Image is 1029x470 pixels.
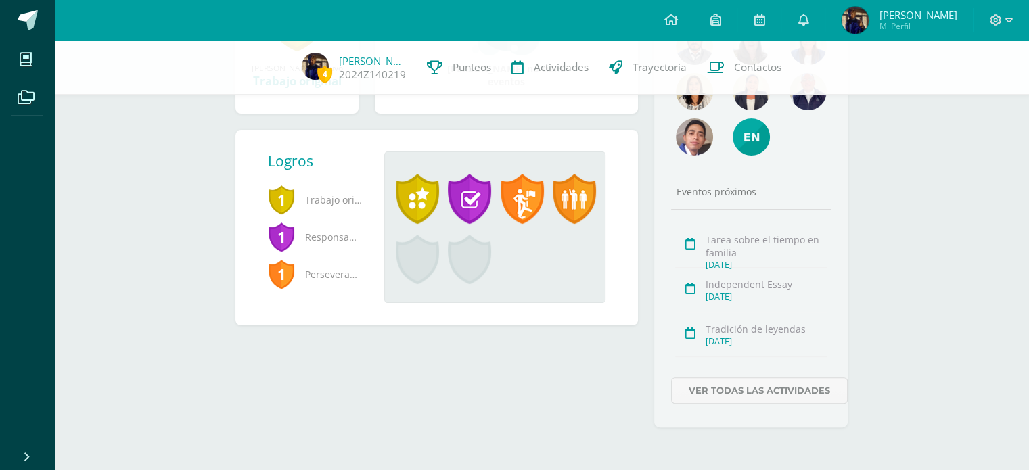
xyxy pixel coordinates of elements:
img: e4e25d66bd50ed3745d37a230cf1e994.png [733,118,770,156]
div: [DATE] [706,259,827,271]
span: 1 [268,184,295,215]
a: Ver todas las actividades [671,377,848,404]
div: Independent Essay [706,278,827,291]
a: Trayectoria [599,41,697,95]
span: Actividades [534,60,589,74]
a: Actividades [501,41,599,95]
a: Punteos [417,41,501,95]
span: Responsabilidad [268,218,363,256]
span: Contactos [734,60,781,74]
a: [PERSON_NAME] [339,54,407,68]
img: 47cfc69b6a1e0313111ae0dfa61b3de3.png [302,53,329,80]
span: Perseverancia [268,256,363,293]
span: Trayectoria [633,60,687,74]
span: Trabajo original [268,181,363,218]
div: [DATE] [706,335,827,347]
div: Tarea sobre el tiempo en familia [706,233,827,259]
span: [PERSON_NAME] [879,8,957,22]
span: Punteos [453,60,491,74]
div: [DATE] [706,291,827,302]
div: Eventos próximos [671,185,831,198]
span: 1 [268,221,295,252]
div: Logros [268,151,373,170]
span: 1 [268,258,295,289]
span: 4 [317,66,332,83]
span: Mi Perfil [879,20,957,32]
a: Contactos [697,41,792,95]
div: Tradición de leyendas [706,323,827,335]
img: 47cfc69b6a1e0313111ae0dfa61b3de3.png [842,7,869,34]
img: 669d48334454096e69cb10173402f625.png [676,118,713,156]
a: 2024Z140219 [339,68,406,82]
